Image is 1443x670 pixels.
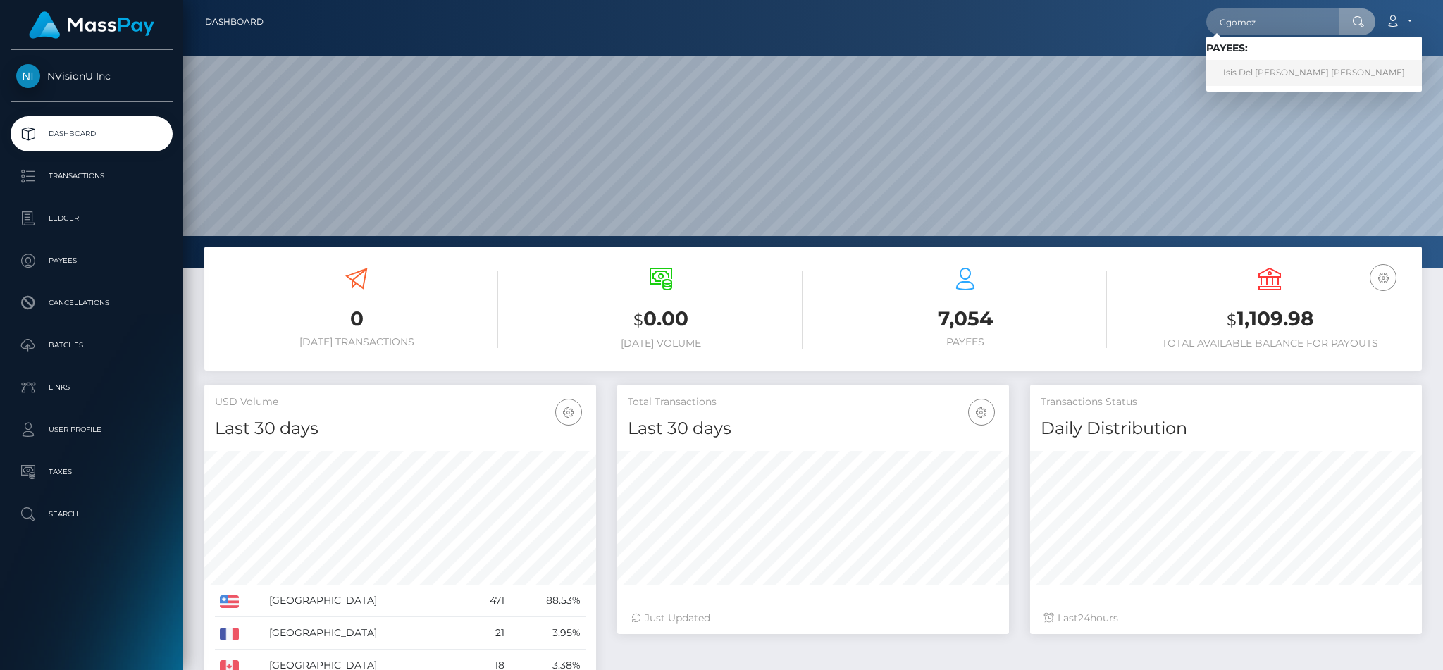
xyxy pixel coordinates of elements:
[11,370,173,405] a: Links
[29,11,154,39] img: MassPay Logo
[220,595,239,608] img: US.png
[11,70,173,82] span: NVisionU Inc
[631,611,995,626] div: Just Updated
[11,159,173,194] a: Transactions
[11,328,173,363] a: Batches
[519,305,803,334] h3: 0.00
[1128,305,1411,334] h3: 1,109.98
[16,250,167,271] p: Payees
[824,336,1107,348] h6: Payees
[264,585,466,617] td: [GEOGRAPHIC_DATA]
[633,310,643,330] small: $
[1041,416,1411,441] h4: Daily Distribution
[205,7,264,37] a: Dashboard
[264,617,466,650] td: [GEOGRAPHIC_DATA]
[509,585,586,617] td: 88.53%
[519,337,803,349] h6: [DATE] Volume
[16,419,167,440] p: User Profile
[824,305,1107,333] h3: 7,054
[16,64,40,88] img: NVisionU Inc
[1206,42,1422,54] h6: Payees:
[11,454,173,490] a: Taxes
[1041,395,1411,409] h5: Transactions Status
[509,617,586,650] td: 3.95%
[467,617,509,650] td: 21
[11,497,173,532] a: Search
[16,166,167,187] p: Transactions
[628,416,998,441] h4: Last 30 days
[628,395,998,409] h5: Total Transactions
[1078,612,1090,624] span: 24
[11,243,173,278] a: Payees
[11,201,173,236] a: Ledger
[16,335,167,356] p: Batches
[16,461,167,483] p: Taxes
[220,628,239,640] img: FR.png
[11,116,173,151] a: Dashboard
[215,416,586,441] h4: Last 30 days
[215,305,498,333] h3: 0
[215,336,498,348] h6: [DATE] Transactions
[16,208,167,229] p: Ledger
[1128,337,1411,349] h6: Total Available Balance for Payouts
[11,412,173,447] a: User Profile
[16,504,167,525] p: Search
[16,292,167,314] p: Cancellations
[16,377,167,398] p: Links
[11,285,173,321] a: Cancellations
[1044,611,1408,626] div: Last hours
[467,585,509,617] td: 471
[1206,60,1422,86] a: Isis Del [PERSON_NAME] [PERSON_NAME]
[1206,8,1339,35] input: Search...
[16,123,167,144] p: Dashboard
[215,395,586,409] h5: USD Volume
[1227,310,1237,330] small: $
